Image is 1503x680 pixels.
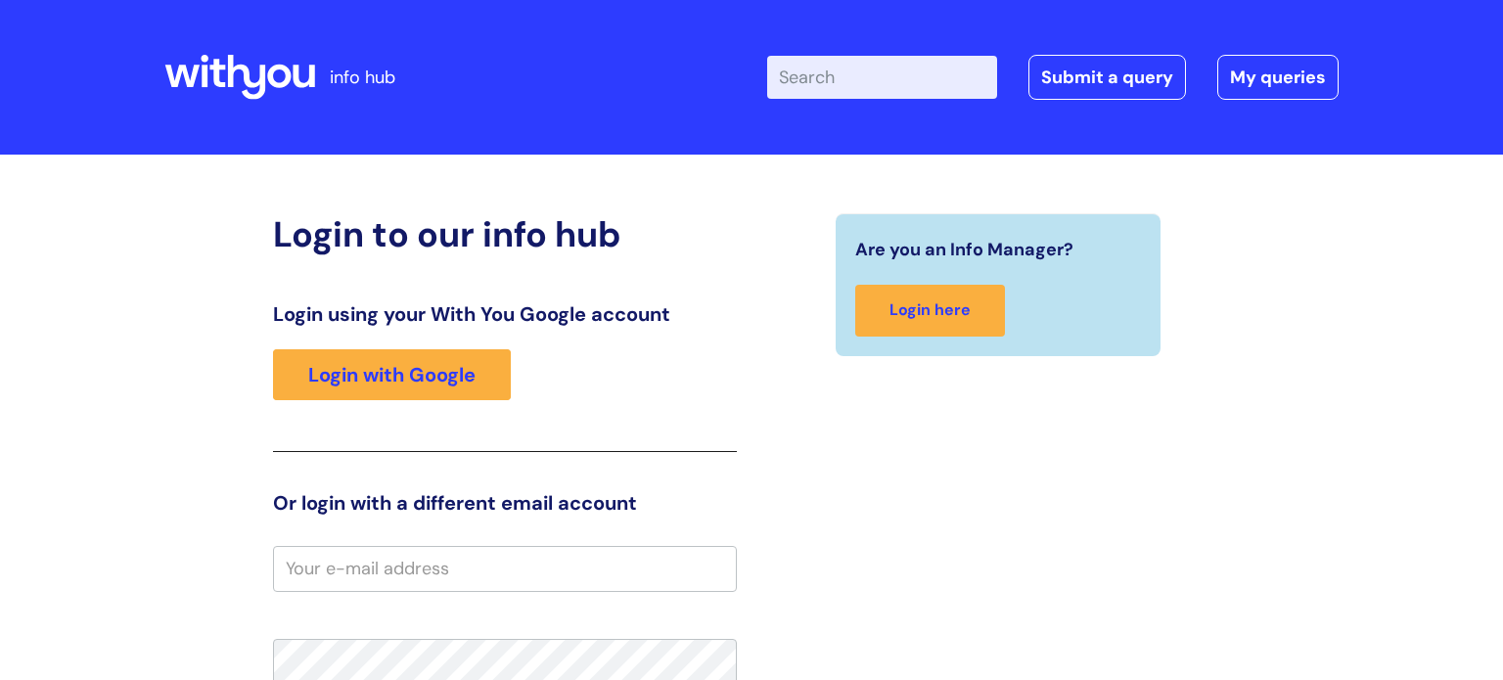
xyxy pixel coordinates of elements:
span: Are you an Info Manager? [855,234,1073,265]
input: Search [767,56,997,99]
a: Login with Google [273,349,511,400]
a: Login here [855,285,1005,337]
a: Submit a query [1028,55,1186,100]
input: Your e-mail address [273,546,737,591]
h2: Login to our info hub [273,213,737,255]
p: info hub [330,62,395,93]
a: My queries [1217,55,1339,100]
h3: Login using your With You Google account [273,302,737,326]
h3: Or login with a different email account [273,491,737,515]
